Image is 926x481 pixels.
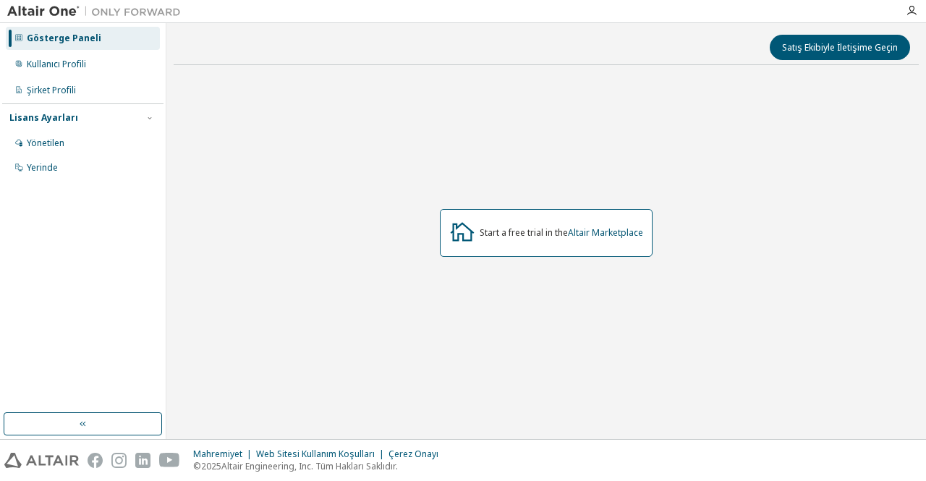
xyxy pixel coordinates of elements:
[193,448,242,460] font: Mahremiyet
[193,460,201,472] font: ©
[388,448,438,460] font: Çerez Onayı
[9,111,78,124] font: Lisans Ayarları
[221,460,398,472] font: Altair Engineering, Inc. Tüm Hakları Saklıdır.
[770,35,910,60] button: Satış Ekibiyle İletişime Geçin
[27,32,101,44] font: Gösterge Paneli
[4,453,79,468] img: altair_logo.svg
[27,84,76,96] font: Şirket Profili
[782,41,898,54] font: Satış Ekibiyle İletişime Geçin
[201,460,221,472] font: 2025
[7,4,188,19] img: Altair Bir
[27,137,64,149] font: Yönetilen
[27,161,58,174] font: Yerinde
[256,448,375,460] font: Web Sitesi Kullanım Koşulları
[480,227,643,239] div: Start a free trial in the
[568,226,643,239] a: Altair Marketplace
[135,453,150,468] img: linkedin.svg
[159,453,180,468] img: youtube.svg
[111,453,127,468] img: instagram.svg
[27,58,86,70] font: Kullanıcı Profili
[88,453,103,468] img: facebook.svg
